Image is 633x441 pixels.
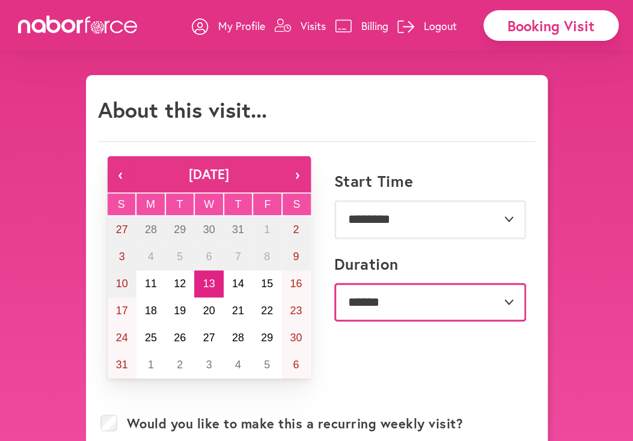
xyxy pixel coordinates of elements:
button: September 5, 2025 [252,351,281,379]
button: August 3, 2025 [108,243,136,270]
abbr: September 1, 2025 [148,359,154,371]
button: August 13, 2025 [194,270,223,297]
abbr: August 16, 2025 [290,278,302,290]
abbr: August 9, 2025 [293,251,299,263]
p: Billing [361,19,388,33]
button: [DATE] [134,156,284,192]
abbr: August 17, 2025 [116,305,128,317]
button: August 23, 2025 [281,297,310,324]
abbr: Saturday [293,198,300,210]
button: July 30, 2025 [194,216,223,243]
abbr: August 15, 2025 [261,278,273,290]
p: Logout [424,19,457,33]
button: August 12, 2025 [165,270,194,297]
button: August 22, 2025 [252,297,281,324]
button: August 15, 2025 [252,270,281,297]
button: August 29, 2025 [252,324,281,351]
abbr: August 11, 2025 [145,278,157,290]
abbr: August 5, 2025 [177,251,183,263]
a: Visits [274,8,326,44]
a: Logout [397,8,457,44]
abbr: July 30, 2025 [203,224,215,236]
button: August 2, 2025 [281,216,310,243]
button: › [284,156,311,192]
abbr: August 7, 2025 [235,251,241,263]
button: September 6, 2025 [281,351,310,379]
button: August 17, 2025 [108,297,136,324]
abbr: August 24, 2025 [116,332,128,344]
label: Duration [334,255,399,273]
button: August 27, 2025 [194,324,223,351]
button: August 26, 2025 [165,324,194,351]
abbr: August 4, 2025 [148,251,154,263]
abbr: August 23, 2025 [290,305,302,317]
button: July 28, 2025 [136,216,165,243]
button: July 29, 2025 [165,216,194,243]
abbr: August 13, 2025 [203,278,215,290]
button: August 7, 2025 [224,243,252,270]
abbr: July 31, 2025 [232,224,244,236]
button: August 20, 2025 [194,297,223,324]
abbr: August 8, 2025 [264,251,270,263]
div: Booking Visit [483,10,619,41]
abbr: Wednesday [204,198,214,210]
abbr: August 12, 2025 [174,278,186,290]
button: August 31, 2025 [108,351,136,379]
button: August 30, 2025 [281,324,310,351]
h1: About this visit... [98,97,267,123]
abbr: Thursday [235,198,242,210]
a: My Profile [192,8,265,44]
abbr: August 19, 2025 [174,305,186,317]
abbr: August 3, 2025 [119,251,125,263]
label: Would you like to make this a recurring weekly visit? [127,416,463,431]
a: Billing [335,8,388,44]
button: July 31, 2025 [224,216,252,243]
abbr: September 6, 2025 [293,359,299,371]
abbr: September 3, 2025 [206,359,212,371]
button: August 1, 2025 [252,216,281,243]
button: August 6, 2025 [194,243,223,270]
abbr: August 14, 2025 [232,278,244,290]
abbr: September 4, 2025 [235,359,241,371]
abbr: July 27, 2025 [116,224,128,236]
p: My Profile [218,19,265,33]
abbr: July 29, 2025 [174,224,186,236]
abbr: Monday [146,198,155,210]
button: September 1, 2025 [136,351,165,379]
button: August 8, 2025 [252,243,281,270]
button: August 4, 2025 [136,243,165,270]
abbr: August 30, 2025 [290,332,302,344]
button: September 3, 2025 [194,351,223,379]
abbr: August 21, 2025 [232,305,244,317]
button: August 5, 2025 [165,243,194,270]
button: August 24, 2025 [108,324,136,351]
abbr: August 31, 2025 [116,359,128,371]
abbr: August 10, 2025 [116,278,128,290]
button: ‹ [108,156,134,192]
button: August 16, 2025 [281,270,310,297]
button: August 14, 2025 [224,270,252,297]
button: August 25, 2025 [136,324,165,351]
abbr: August 20, 2025 [203,305,215,317]
abbr: August 2, 2025 [293,224,299,236]
abbr: July 28, 2025 [145,224,157,236]
abbr: August 1, 2025 [264,224,270,236]
button: September 4, 2025 [224,351,252,379]
abbr: August 28, 2025 [232,332,244,344]
abbr: August 27, 2025 [203,332,215,344]
abbr: September 2, 2025 [177,359,183,371]
abbr: Tuesday [176,198,183,210]
button: August 19, 2025 [165,297,194,324]
abbr: Sunday [118,198,125,210]
abbr: August 22, 2025 [261,305,273,317]
abbr: August 29, 2025 [261,332,273,344]
label: Start Time [334,172,413,190]
button: August 10, 2025 [108,270,136,297]
button: August 9, 2025 [281,243,310,270]
abbr: August 6, 2025 [206,251,212,263]
button: September 2, 2025 [165,351,194,379]
abbr: August 25, 2025 [145,332,157,344]
abbr: August 18, 2025 [145,305,157,317]
button: August 28, 2025 [224,324,252,351]
p: Visits [301,19,326,33]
